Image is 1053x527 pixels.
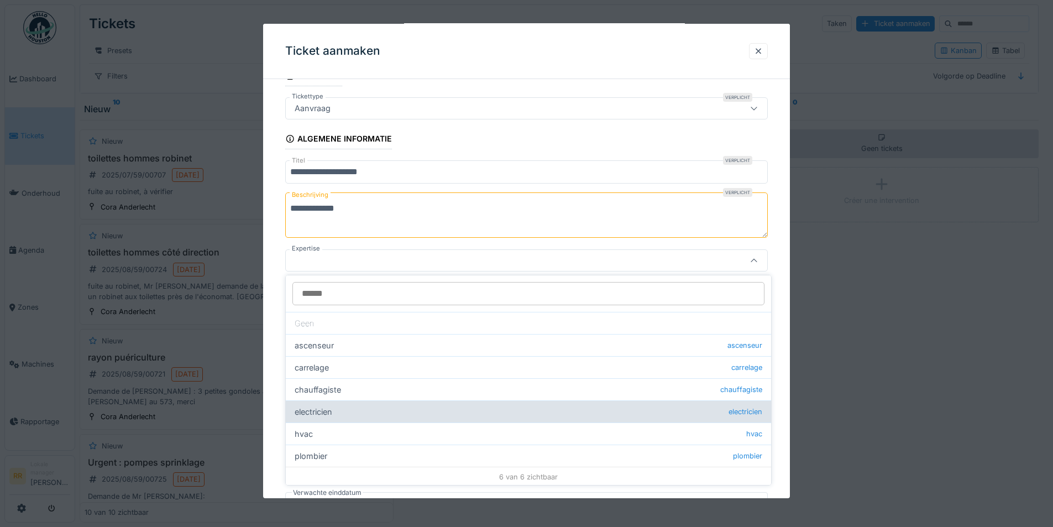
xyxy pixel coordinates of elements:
span: plombier [733,451,762,461]
div: plombier [286,445,771,467]
div: Geen [286,312,771,334]
label: Verwachte einddatum [292,487,363,499]
label: Titel [290,156,307,165]
div: Categorie [285,67,342,86]
div: carrelage [286,356,771,378]
label: Tickettype [290,92,326,101]
label: Beschrijving [290,188,331,202]
span: ascenseur [727,340,762,351]
h3: Ticket aanmaken [285,44,380,58]
div: Verplicht [723,156,752,165]
div: electricien [286,400,771,422]
span: electricien [729,406,762,417]
div: Verplicht [723,188,752,197]
label: Expertise [290,244,322,253]
div: 6 van 6 zichtbaar [286,467,771,487]
span: hvac [746,429,762,439]
div: chauffagiste [286,378,771,400]
div: ascenseur [286,334,771,356]
div: hvac [286,422,771,445]
div: Aanvraag [290,102,335,114]
span: carrelage [731,362,762,373]
div: Algemene informatie [285,131,392,149]
span: chauffagiste [720,384,762,395]
div: Verplicht [723,93,752,102]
